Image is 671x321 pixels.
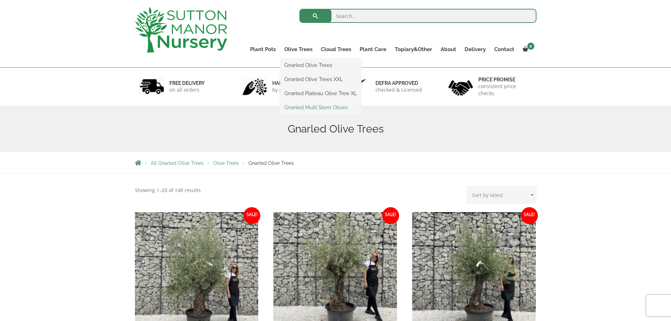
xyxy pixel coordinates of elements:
[391,44,436,54] a: Topiary&Other
[246,44,280,54] a: Plant Pots
[272,80,311,86] h6: hand picked
[272,86,311,93] p: by professionals
[436,44,460,54] a: About
[169,80,205,86] h6: FREE DELIVERY
[317,44,355,54] a: Cloud Trees
[280,60,361,70] a: Gnarled Olive Trees
[490,44,518,54] a: Contact
[355,44,391,54] a: Plant Care
[280,44,317,54] a: Olive Trees
[375,80,422,86] h6: Defra approved
[135,123,536,135] h1: Gnarled Olive Trees
[280,88,361,99] a: Gnarled Plateau Olive Tree XL
[135,186,201,195] p: Showing 1–20 of 148 results
[280,74,361,85] a: Gnarled Olive Trees XXL
[466,186,536,204] select: Shop order
[299,9,536,23] input: Search...
[375,86,422,93] p: checked & Licensed
[151,160,204,166] a: All Gnarled Olive Trees
[521,207,538,224] span: Sale!
[135,7,227,53] img: logo
[139,78,164,95] img: 1.jpg
[242,78,267,95] img: 2.jpg
[382,207,399,224] span: Sale!
[213,160,239,166] a: Olive Trees
[248,160,294,166] span: Gnarled Olive Trees
[243,207,260,224] span: Sale!
[135,160,536,166] nav: Breadcrumbs
[460,44,490,54] a: Delivery
[448,76,473,97] img: 4.jpg
[527,43,534,50] span: 0
[169,86,205,93] p: on all orders
[518,44,536,54] a: 0
[280,102,361,113] a: Gnarled Multi Stem Olives
[478,83,532,97] p: consistent price checks
[478,76,532,83] h6: Price promise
